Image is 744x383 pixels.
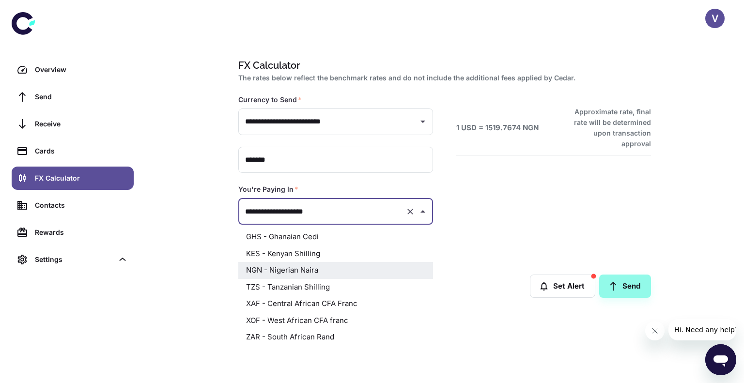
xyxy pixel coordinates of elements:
div: Receive [35,119,128,129]
a: Cards [12,139,134,163]
li: GHS - Ghanaian Cedi [238,229,433,245]
h6: 1 USD = 1519.7674 NGN [456,123,539,134]
iframe: Message from company [668,319,736,340]
div: Send [35,92,128,102]
a: Send [599,275,651,298]
div: Overview [35,64,128,75]
div: Rewards [35,227,128,238]
a: Receive [12,112,134,136]
div: Contacts [35,200,128,211]
div: Cards [35,146,128,156]
button: V [705,9,725,28]
h6: Approximate rate, final rate will be determined upon transaction approval [563,107,651,149]
span: Hi. Need any help? [6,7,70,15]
li: TZS - Tanzanian Shilling [238,279,433,296]
a: Send [12,85,134,108]
li: ZAR - South African Rand [238,329,433,346]
a: FX Calculator [12,167,134,190]
div: FX Calculator [35,173,128,184]
iframe: Button to launch messaging window [705,344,736,375]
button: Clear [403,205,417,218]
button: Set Alert [530,275,595,298]
li: XOF - West African CFA franc [238,312,433,329]
div: Settings [35,254,113,265]
label: You're Paying In [238,184,298,194]
a: Rewards [12,221,134,244]
button: Open [416,115,430,128]
button: Close [416,205,430,218]
h1: FX Calculator [238,58,647,73]
li: KES - Kenyan Shilling [238,245,433,262]
div: Settings [12,248,134,271]
a: Overview [12,58,134,81]
a: Contacts [12,194,134,217]
li: NGN - Nigerian Naira [238,262,433,279]
label: Currency to Send [238,95,302,105]
li: XAF - Central African CFA Franc [238,295,433,312]
iframe: Close message [645,321,665,340]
